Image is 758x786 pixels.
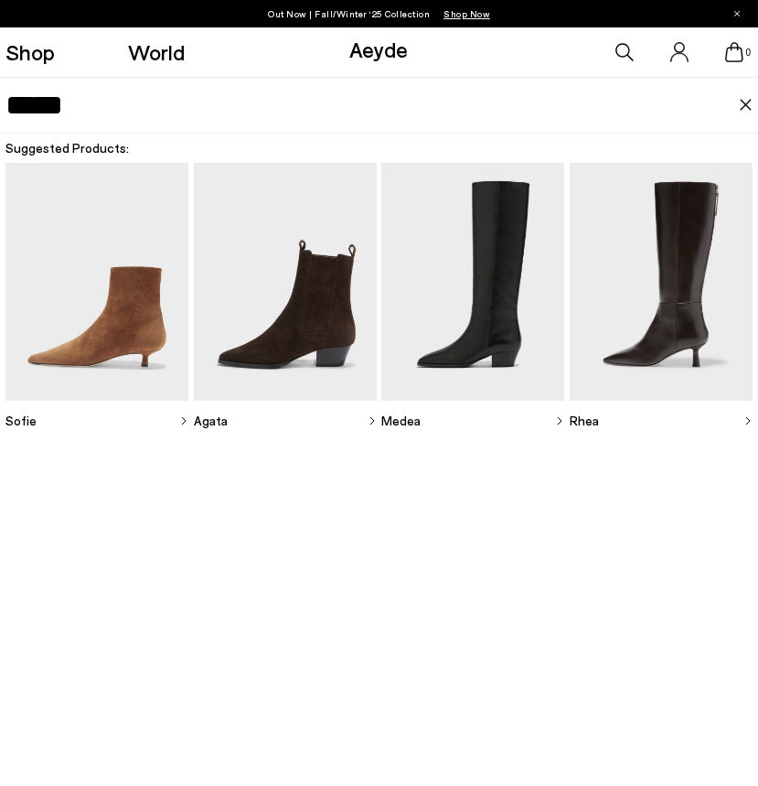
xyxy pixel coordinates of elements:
span: Rhea [570,412,599,430]
span: Medea [381,412,421,430]
a: Sofie [5,401,188,442]
a: Shop [5,41,55,63]
a: World [128,41,185,63]
img: Descriptive text [5,163,188,401]
img: svg%3E [555,416,564,425]
span: Agata [194,412,228,430]
a: Rhea [570,401,753,442]
p: Out Now | Fall/Winter ‘25 Collection [268,5,490,23]
a: Aeyde [349,36,408,62]
img: svg%3E [368,416,377,425]
a: Agata [194,401,377,442]
img: close.svg [739,99,753,112]
img: svg%3E [179,416,188,425]
img: Descriptive text [381,163,564,401]
span: Navigate to /collections/new-in [443,8,490,19]
a: 0 [725,42,743,62]
a: Medea [381,401,564,442]
img: svg%3E [743,416,753,425]
img: Descriptive text [570,163,753,401]
span: 0 [743,48,753,58]
span: Sofie [5,412,37,430]
img: Descriptive text [194,163,377,401]
h2: Suggested Products: [5,139,753,157]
